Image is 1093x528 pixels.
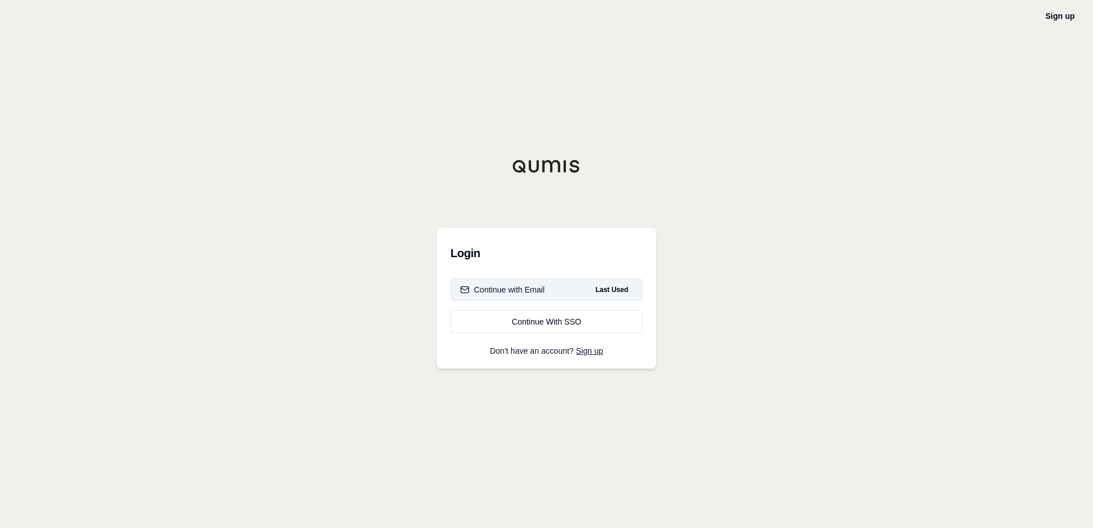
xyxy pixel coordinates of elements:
[450,347,643,355] p: Don't have an account?
[1046,11,1075,21] a: Sign up
[460,284,545,295] div: Continue with Email
[450,242,643,265] h3: Login
[576,346,603,355] a: Sign up
[450,310,643,333] a: Continue With SSO
[512,159,581,173] img: Qumis
[460,316,633,327] div: Continue With SSO
[591,283,633,297] span: Last Used
[450,278,643,301] button: Continue with EmailLast Used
